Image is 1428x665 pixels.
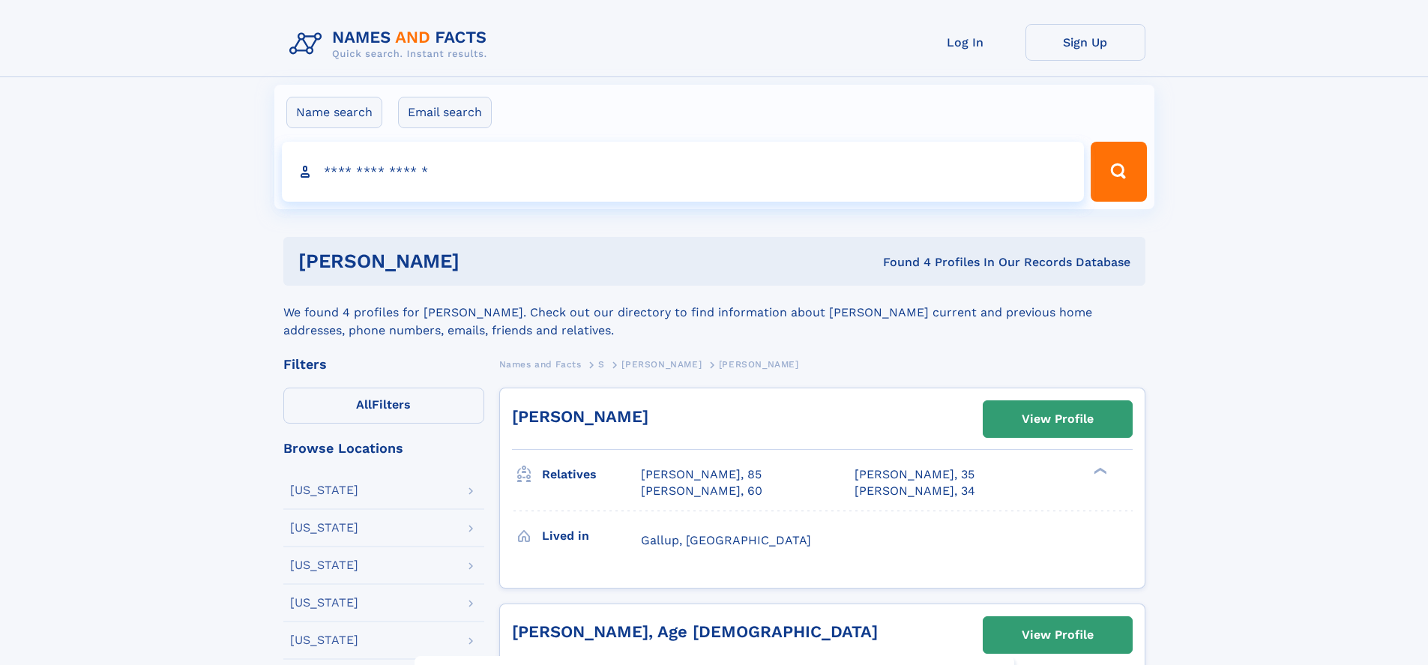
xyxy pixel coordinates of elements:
div: [US_STATE] [290,634,358,646]
a: S [598,355,605,373]
label: Name search [286,97,382,128]
div: Filters [283,358,484,371]
span: [PERSON_NAME] [719,359,799,370]
a: [PERSON_NAME] [512,407,648,426]
div: ❯ [1090,466,1108,476]
label: Filters [283,388,484,424]
a: [PERSON_NAME], 34 [855,483,975,499]
span: S [598,359,605,370]
div: Found 4 Profiles In Our Records Database [671,254,1130,271]
a: [PERSON_NAME], 60 [641,483,762,499]
div: [US_STATE] [290,484,358,496]
a: [PERSON_NAME], 35 [855,466,974,483]
a: [PERSON_NAME] [621,355,702,373]
div: [US_STATE] [290,522,358,534]
div: View Profile [1022,618,1094,652]
input: search input [282,142,1085,202]
div: Browse Locations [283,442,484,455]
span: [PERSON_NAME] [621,359,702,370]
button: Search Button [1091,142,1146,202]
a: View Profile [983,401,1132,437]
h3: Lived in [542,523,641,549]
span: All [356,397,372,412]
h3: Relatives [542,462,641,487]
div: We found 4 profiles for [PERSON_NAME]. Check out our directory to find information about [PERSON_... [283,286,1145,340]
a: Names and Facts [499,355,582,373]
span: Gallup, [GEOGRAPHIC_DATA] [641,533,811,547]
div: [US_STATE] [290,559,358,571]
div: View Profile [1022,402,1094,436]
a: Log In [906,24,1025,61]
div: [US_STATE] [290,597,358,609]
a: Sign Up [1025,24,1145,61]
a: [PERSON_NAME], 85 [641,466,762,483]
a: View Profile [983,617,1132,653]
h1: [PERSON_NAME] [298,252,672,271]
label: Email search [398,97,492,128]
img: Logo Names and Facts [283,24,499,64]
a: [PERSON_NAME], Age [DEMOGRAPHIC_DATA] [512,622,878,641]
